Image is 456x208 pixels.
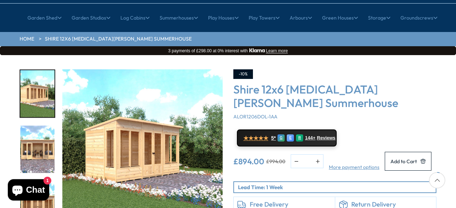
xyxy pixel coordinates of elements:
[287,134,294,142] div: E
[238,183,436,191] p: Lead Time: 1 Week
[27,9,62,27] a: Garden Shed
[233,82,436,110] h3: Shire 12x6 [MEDICAL_DATA][PERSON_NAME] Summerhouse
[45,36,192,43] a: Shire 12x6 [MEDICAL_DATA][PERSON_NAME] Summerhouse
[20,69,55,118] div: 2 / 9
[249,9,280,27] a: Play Towers
[317,135,336,141] span: Reviews
[233,113,278,120] span: ALOR1206DOL-1AA
[296,134,303,142] div: R
[72,9,110,27] a: Garden Studios
[390,159,417,164] span: Add to Cart
[160,9,198,27] a: Summerhouses
[290,9,312,27] a: Arbours
[6,179,51,202] inbox-online-store-chat: Shopify online store chat
[400,9,437,27] a: Groundscrews
[322,9,358,27] a: Green Houses
[120,9,150,27] a: Log Cabins
[385,152,431,171] button: Add to Cart
[243,135,268,142] span: ★★★★★
[233,158,264,165] ins: £894.00
[305,135,315,141] span: 144+
[20,126,55,173] img: Alora12x6_GARDEN_FRONT_Life_200x200.jpg
[368,9,390,27] a: Storage
[233,69,253,79] div: -10%
[237,129,337,146] a: ★★★★★ 5* G E R 144+ Reviews
[266,159,285,164] del: £994.00
[278,134,285,142] div: G
[208,9,239,27] a: Play Houses
[329,164,379,171] a: More payment options
[20,125,55,174] div: 3 / 9
[20,36,34,43] a: HOME
[20,70,55,117] img: Alora12x6_GARDEN_LH_200x200.jpg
